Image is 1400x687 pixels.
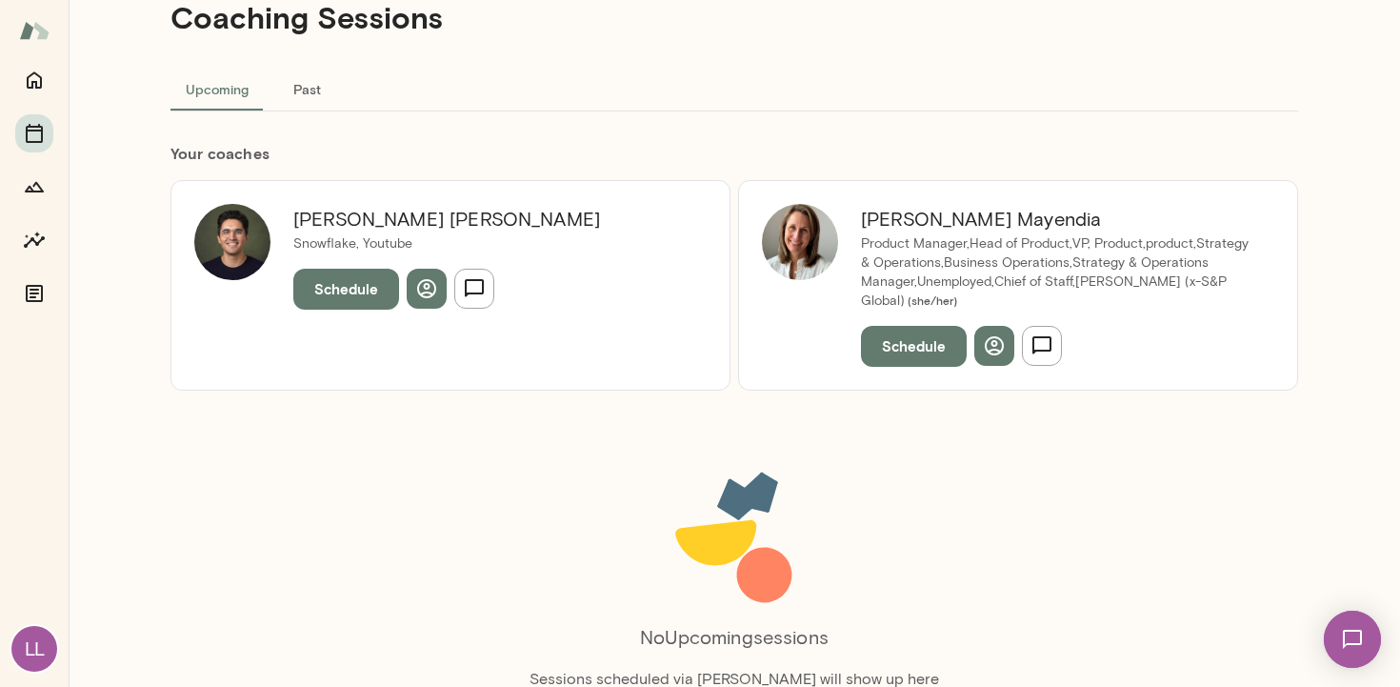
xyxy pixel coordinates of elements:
button: Growth Plan [15,168,53,206]
button: Past [264,66,350,111]
div: LL [11,626,57,672]
img: Stephen Salinas [194,204,270,280]
button: Home [15,61,53,99]
div: basic tabs example [170,66,1298,111]
button: Send message [454,269,494,309]
button: Documents [15,274,53,313]
img: Mento [19,12,50,49]
p: Product Manager,Head of Product,VP, Product,product,Strategy & Operations,Business Operations,Str... [861,234,1251,311]
button: Send message [1022,326,1062,366]
h6: [PERSON_NAME] Mayendia [861,204,1251,234]
button: View profile [974,326,1014,366]
button: Schedule [293,269,399,309]
button: Insights [15,221,53,259]
button: Upcoming [170,66,264,111]
button: Schedule [861,326,967,366]
p: Snowflake, Youtube [293,234,600,253]
h6: Your coach es [170,142,1298,165]
button: Sessions [15,114,53,152]
button: View profile [407,269,447,309]
img: Andrea Mayendia [762,204,838,280]
h6: [PERSON_NAME] [PERSON_NAME] [293,204,600,234]
h6: No Upcoming sessions [640,622,829,653]
span: ( she/her ) [905,293,957,307]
